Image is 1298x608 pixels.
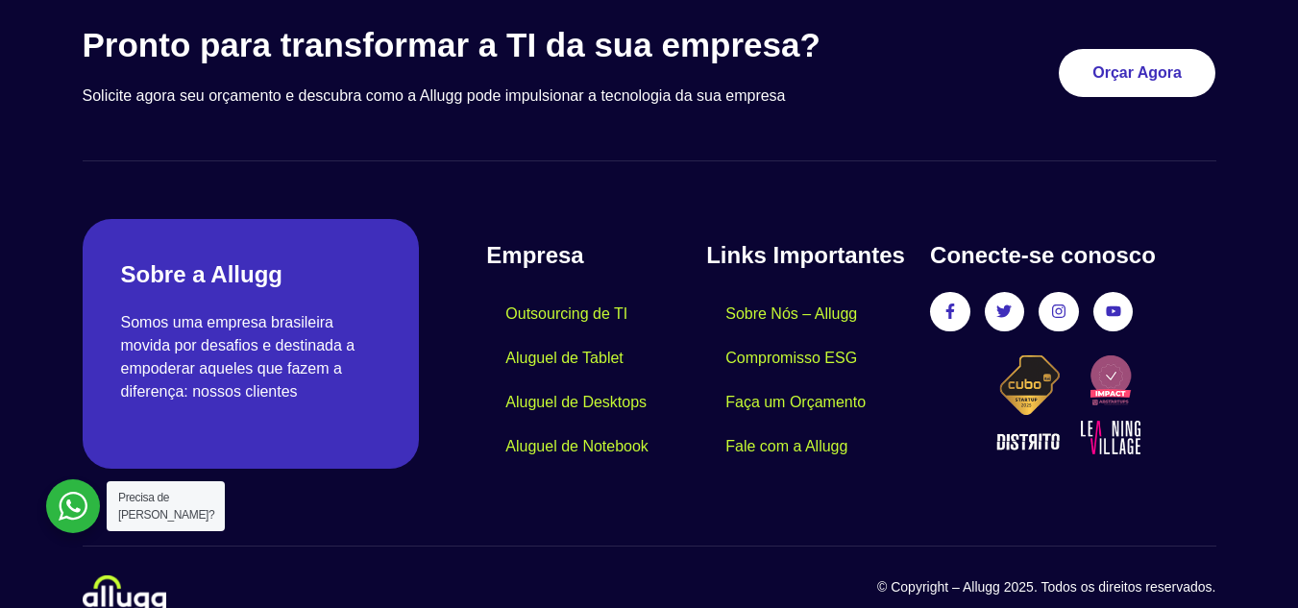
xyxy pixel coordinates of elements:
a: Aluguel de Tablet [486,336,642,380]
a: Aluguel de Notebook [486,425,668,469]
nav: Menu [486,292,706,469]
a: Aluguel de Desktops [486,380,666,425]
span: Precisa de [PERSON_NAME]? [118,491,214,522]
a: Outsourcing de TI [486,292,647,336]
a: Sobre Nós – Allugg [706,292,876,336]
h4: Empresa [486,238,706,273]
p: © Copyright – Allugg 2025. Todos os direitos reservados. [649,577,1216,597]
h2: Sobre a Allugg [121,257,381,292]
a: Faça um Orçamento [706,380,885,425]
a: Fale com a Allugg [706,425,867,469]
h3: Pronto para transformar a TI da sua empresa? [83,25,910,65]
iframe: Chat Widget [868,31,1298,608]
h4: Links Importantes [706,238,911,273]
nav: Menu [706,292,911,469]
div: Widget de chat [868,31,1298,608]
a: Compromisso ESG [706,336,876,380]
p: Solicite agora seu orçamento e descubra como a Allugg pode impulsionar a tecnologia da sua empresa [83,85,910,108]
p: Somos uma empresa brasileira movida por desafios e destinada a empoderar aqueles que fazem a dife... [121,311,381,403]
